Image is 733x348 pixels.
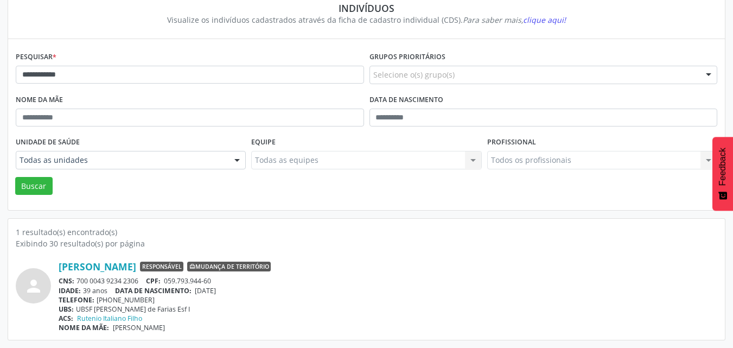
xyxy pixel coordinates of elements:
[113,323,165,332] span: [PERSON_NAME]
[59,295,94,305] span: TELEFONE:
[59,305,717,314] div: UBSF [PERSON_NAME] de Farias Esf I
[59,261,136,273] a: [PERSON_NAME]
[146,276,161,286] span: CPF:
[16,238,717,249] div: Exibindo 30 resultado(s) por página
[16,134,80,151] label: Unidade de saúde
[16,49,56,66] label: Pesquisar
[59,286,81,295] span: IDADE:
[59,314,73,323] span: ACS:
[59,286,717,295] div: 39 anos
[487,134,536,151] label: Profissional
[59,276,74,286] span: CNS:
[23,2,710,14] div: Indivíduos
[718,148,728,186] span: Feedback
[15,177,53,195] button: Buscar
[59,295,717,305] div: [PHONE_NUMBER]
[59,323,109,332] span: NOME DA MÃE:
[369,92,443,109] label: Data de nascimento
[59,276,717,286] div: 700 0043 9234 2306
[523,15,566,25] span: clique aqui!
[23,14,710,26] div: Visualize os indivíduos cadastrados através da ficha de cadastro individual (CDS).
[115,286,192,295] span: DATA DE NASCIMENTO:
[463,15,566,25] i: Para saber mais,
[77,314,142,323] a: Rutenio Italiano Filho
[187,262,271,271] span: Mudança de território
[373,69,455,80] span: Selecione o(s) grupo(s)
[20,155,224,166] span: Todas as unidades
[712,137,733,211] button: Feedback - Mostrar pesquisa
[195,286,216,295] span: [DATE]
[140,262,183,271] span: Responsável
[164,276,211,286] span: 059.793.944-60
[59,305,74,314] span: UBS:
[16,92,63,109] label: Nome da mãe
[369,49,445,66] label: Grupos prioritários
[16,226,717,238] div: 1 resultado(s) encontrado(s)
[24,276,43,296] i: person
[251,134,276,151] label: Equipe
